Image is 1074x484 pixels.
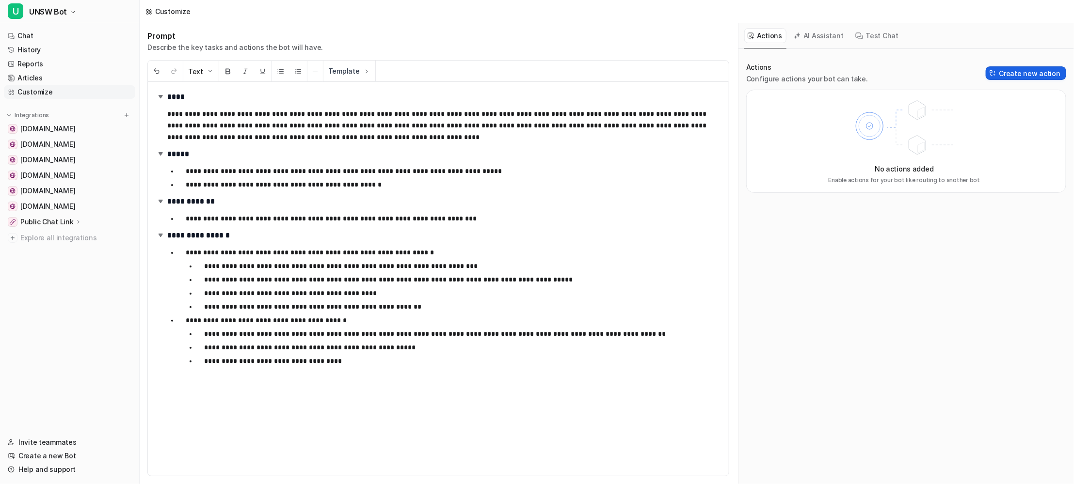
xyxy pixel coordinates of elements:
button: Integrations [4,110,52,120]
a: www.library.unsw.edu.au[DOMAIN_NAME] [4,184,135,198]
p: Public Chat Link [20,217,74,227]
span: Explore all integrations [20,230,131,246]
a: Chat [4,29,135,43]
img: Template [363,67,370,75]
span: [DOMAIN_NAME] [20,140,75,149]
img: Redo [170,67,178,75]
p: No actions added [875,164,934,174]
a: Invite teammates [4,436,135,449]
button: AI Assistant [790,28,848,43]
a: Create a new Bot [4,449,135,463]
img: Dropdown Down Arrow [206,67,214,75]
img: Public Chat Link [10,219,16,225]
a: www.unsw.edu.au[DOMAIN_NAME] [4,138,135,151]
span: [DOMAIN_NAME] [20,202,75,211]
button: Unordered List [272,61,289,82]
button: Actions [744,28,786,43]
button: Underline [254,61,272,82]
img: Underline [259,67,267,75]
img: expand-arrow.svg [156,196,165,206]
img: Bold [224,67,232,75]
a: studyonline.unsw.edu.au[DOMAIN_NAME] [4,200,135,213]
img: Unordered List [277,67,285,75]
h1: Prompt [147,31,323,41]
button: Italic [237,61,254,82]
img: studyonline.unsw.edu.au [10,203,16,209]
img: expand menu [6,112,13,119]
button: Undo [148,61,165,82]
p: Integrations [15,111,49,119]
button: Create new action [986,66,1066,80]
img: www.handbook.unsw.edu.au [10,172,16,178]
span: UNSW Bot [29,5,67,18]
img: iam.unsw.edu.au [10,126,16,132]
span: [DOMAIN_NAME] [20,155,75,165]
button: Text [183,61,219,82]
button: Ordered List [289,61,307,82]
span: [DOMAIN_NAME] [20,124,75,134]
a: Customize [4,85,135,99]
button: Bold [219,61,237,82]
span: U [8,3,23,19]
img: expand-arrow.svg [156,230,165,240]
span: [DOMAIN_NAME] [20,171,75,180]
img: www.library.unsw.edu.au [10,188,16,194]
img: explore all integrations [8,233,17,243]
img: Undo [153,67,160,75]
img: www.unsw.edu.au [10,141,16,147]
a: History [4,43,135,57]
button: Redo [165,61,183,82]
img: expand-arrow.svg [156,92,165,101]
img: Ordered List [294,67,302,75]
a: iam.unsw.edu.au[DOMAIN_NAME] [4,122,135,136]
button: ─ [307,61,323,82]
p: Describe the key tasks and actions the bot will have. [147,43,323,52]
a: Help and support [4,463,135,476]
a: Reports [4,57,135,71]
img: www.student.unsw.edu.au [10,157,16,163]
button: Test Chat [852,28,903,43]
button: Template [323,61,375,81]
p: Actions [746,62,868,72]
img: expand-arrow.svg [156,149,165,158]
a: www.handbook.unsw.edu.au[DOMAIN_NAME] [4,169,135,182]
div: Customize [155,6,190,16]
span: [DOMAIN_NAME] [20,186,75,196]
img: menu_add.svg [123,112,130,119]
img: Create action [990,70,996,77]
a: www.student.unsw.edu.au[DOMAIN_NAME] [4,153,135,167]
a: Explore all integrations [4,231,135,245]
a: Articles [4,71,135,85]
p: Configure actions your bot can take. [746,74,868,84]
p: Enable actions for your bot like routing to another bot [829,176,980,185]
img: Italic [241,67,249,75]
